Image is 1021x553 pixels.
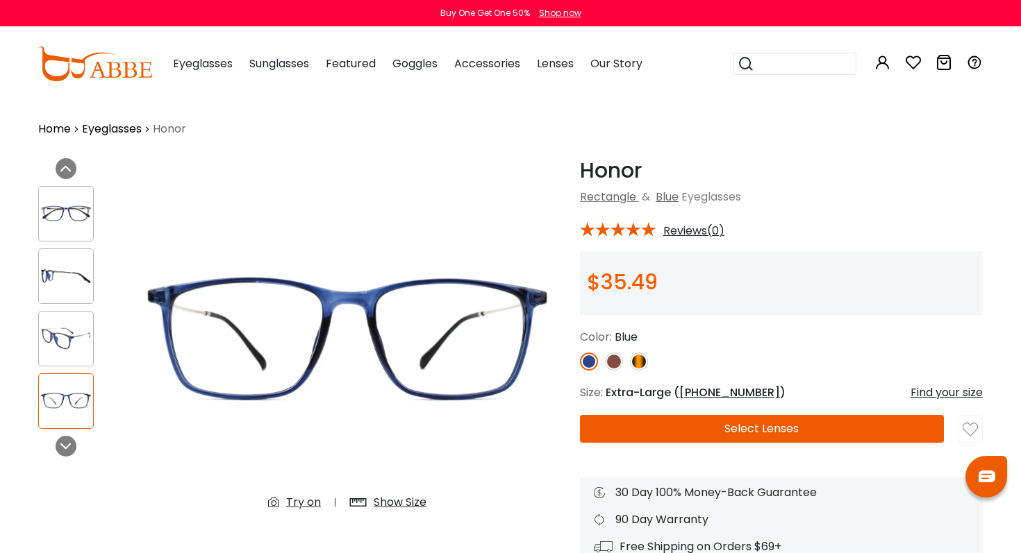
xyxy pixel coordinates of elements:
span: Size: [580,384,603,400]
span: Featured [326,56,376,71]
button: Select Lenses [580,415,944,443]
a: Shop now [532,7,581,19]
a: Home [38,121,71,137]
img: chat [979,470,995,482]
span: Extra-Large ( ) [606,384,786,400]
span: Sunglasses [249,56,309,71]
h1: Honor [580,158,983,183]
span: Accessories [454,56,520,71]
span: Goggles [392,56,438,71]
span: & [639,189,653,205]
span: Eyeglasses [173,56,233,71]
span: Eyeglasses [681,189,741,205]
div: Find your size [911,384,983,401]
span: Our Story [590,56,642,71]
span: $35.49 [587,267,658,297]
div: 90 Day Warranty [594,511,969,528]
span: Blue [615,329,638,345]
a: Blue [656,189,679,205]
span: Lenses [537,56,574,71]
div: Try on [286,494,321,511]
a: Rectangle [580,189,636,205]
img: Honor Blue TR Eyeglasses , UniversalBridgeFit , Lightweight Frames from ABBE Glasses [39,325,93,352]
span: Honor [153,121,186,137]
span: Reviews(0) [663,225,724,237]
img: Honor Blue TR Eyeglasses , UniversalBridgeFit , Lightweight Frames from ABBE Glasses [39,262,93,289]
img: Honor Blue TR Eyeglasses , UniversalBridgeFit , Lightweight Frames from ABBE Glasses [128,158,566,522]
img: Honor Blue TR Eyeglasses , UniversalBridgeFit , Lightweight Frames from ABBE Glasses [39,200,93,227]
div: Show Size [374,494,426,511]
div: Shop now [539,7,581,19]
span: [PHONE_NUMBER] [679,384,780,400]
div: Buy One Get One 50% [440,7,530,19]
img: Honor Blue TR Eyeglasses , UniversalBridgeFit , Lightweight Frames from ABBE Glasses [39,387,93,414]
div: 30 Day 100% Money-Back Guarantee [594,484,969,501]
img: abbeglasses.com [38,46,152,81]
span: Color: [580,329,612,345]
img: like [963,422,978,437]
a: Eyeglasses [82,121,142,137]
